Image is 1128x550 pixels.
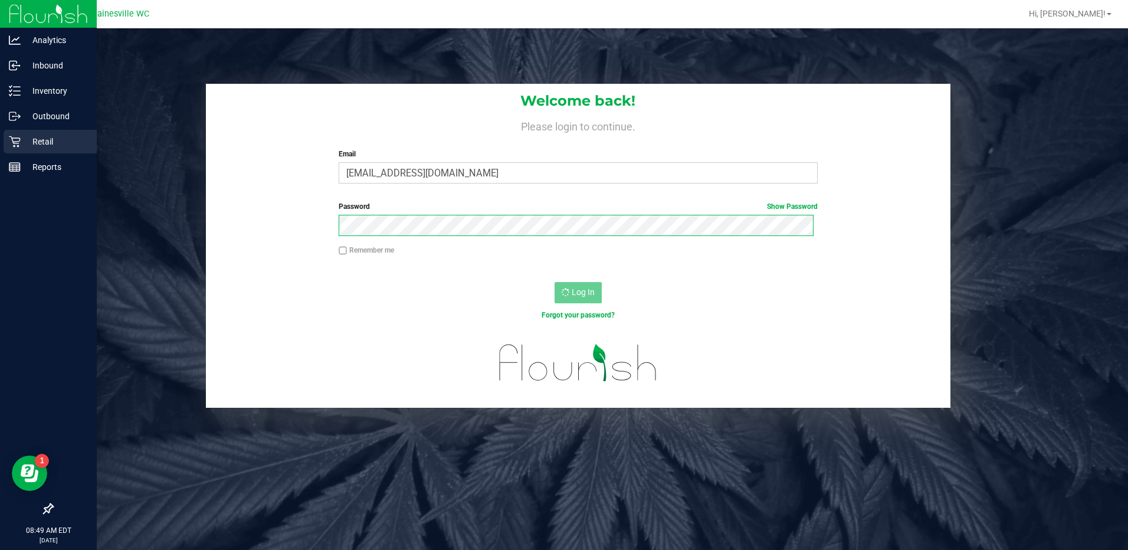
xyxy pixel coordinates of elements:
p: [DATE] [5,536,91,545]
img: flourish_logo.svg [485,333,671,393]
inline-svg: Inventory [9,85,21,97]
p: Outbound [21,109,91,123]
p: Inventory [21,84,91,98]
h1: Welcome back! [206,93,951,109]
label: Email [339,149,818,159]
p: 08:49 AM EDT [5,525,91,536]
span: Password [339,202,370,211]
iframe: Resource center unread badge [35,454,49,468]
inline-svg: Analytics [9,34,21,46]
label: Remember me [339,245,394,256]
p: Reports [21,160,91,174]
inline-svg: Inbound [9,60,21,71]
span: Gainesville WC [91,9,149,19]
input: Remember me [339,247,347,255]
a: Show Password [767,202,818,211]
span: Log In [572,287,595,297]
a: Forgot your password? [542,311,615,319]
p: Retail [21,135,91,149]
p: Inbound [21,58,91,73]
inline-svg: Reports [9,161,21,173]
h4: Please login to continue. [206,118,951,132]
button: Log In [555,282,602,303]
inline-svg: Retail [9,136,21,148]
iframe: Resource center [12,456,47,491]
span: Hi, [PERSON_NAME]! [1029,9,1106,18]
inline-svg: Outbound [9,110,21,122]
p: Analytics [21,33,91,47]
